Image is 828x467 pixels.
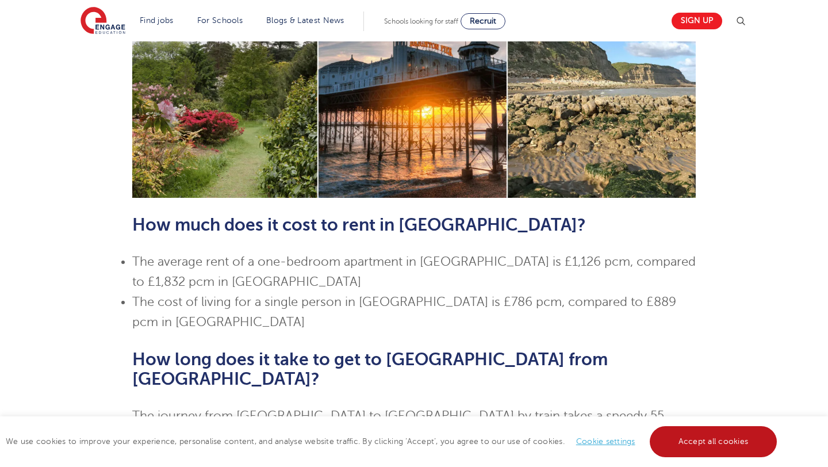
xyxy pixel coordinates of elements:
[132,409,664,443] span: The journey from [GEOGRAPHIC_DATA] to [GEOGRAPHIC_DATA] by train takes a speedy 55 minutes from t...
[672,13,722,29] a: Sign up
[80,7,125,36] img: Engage Education
[132,215,586,235] span: How much does it cost to rent in [GEOGRAPHIC_DATA]?
[132,350,608,389] span: How long does it take to get to [GEOGRAPHIC_DATA] from [GEOGRAPHIC_DATA]?
[461,13,505,29] a: Recruit
[384,17,458,25] span: Schools looking for staff
[132,295,676,329] span: The cost of living for a single person in [GEOGRAPHIC_DATA] is £786 pcm, compared to £889 pcm in ...
[470,17,496,25] span: Recruit
[197,16,243,25] a: For Schools
[650,426,777,457] a: Accept all cookies
[266,16,344,25] a: Blogs & Latest News
[132,255,696,289] span: The average rent of a one-bedroom apartment in [GEOGRAPHIC_DATA] is £1,126 pcm, compared to £1,83...
[576,437,635,446] a: Cookie settings
[6,437,780,446] span: We use cookies to improve your experience, personalise content, and analyse website traffic. By c...
[140,16,174,25] a: Find jobs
